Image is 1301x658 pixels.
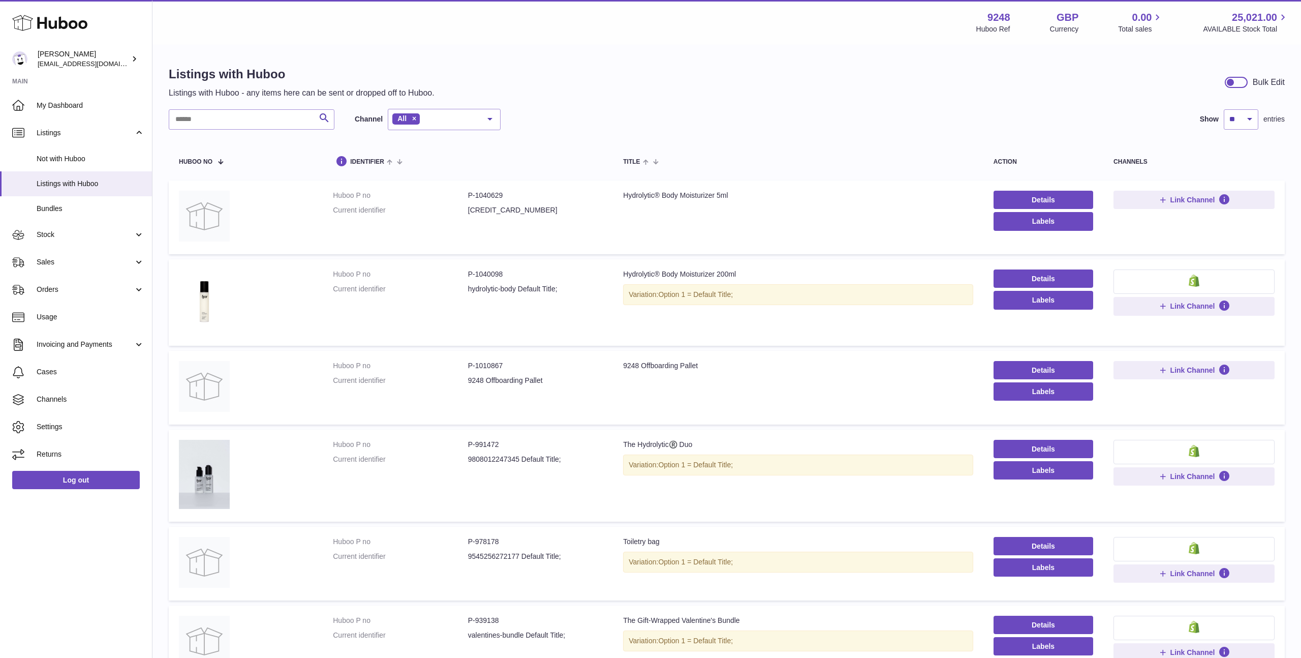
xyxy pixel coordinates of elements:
[12,471,140,489] a: Log out
[333,455,468,464] dt: Current identifier
[623,616,973,625] div: The Gift-Wrapped Valentine's Bundle
[658,461,733,469] span: Option 1 = Default Title;
[1113,361,1275,379] button: Link Channel
[994,382,1093,401] button: Labels
[1189,275,1199,287] img: shopify-small.png
[1203,11,1289,34] a: 25,021.00 AVAILABLE Stock Total
[468,191,603,200] dd: P-1040629
[994,291,1093,309] button: Labels
[1118,11,1163,34] a: 0.00 Total sales
[994,159,1093,165] div: action
[169,87,435,99] p: Listings with Huboo - any items here can be sent or dropped off to Huboo.
[468,537,603,547] dd: P-978178
[623,361,973,371] div: 9248 Offboarding Pallet
[333,537,468,547] dt: Huboo P no
[623,455,973,475] div: Variation:
[468,616,603,625] dd: P-939138
[976,24,1010,34] div: Huboo Ref
[38,49,129,69] div: [PERSON_NAME]
[37,395,144,404] span: Channels
[1232,11,1277,24] span: 25,021.00
[37,204,144,214] span: Bundles
[1113,564,1275,583] button: Link Channel
[1170,472,1215,481] span: Link Channel
[994,212,1093,230] button: Labels
[333,191,468,200] dt: Huboo P no
[169,66,435,82] h1: Listings with Huboo
[1253,77,1285,88] div: Bulk Edit
[994,558,1093,577] button: Labels
[179,159,212,165] span: Huboo no
[623,440,973,450] div: The Hydrolytic®️ Duo
[623,631,973,651] div: Variation:
[179,537,230,588] img: Toiletry bag
[1263,114,1285,124] span: entries
[1170,569,1215,578] span: Link Channel
[37,367,144,377] span: Cases
[1189,445,1199,457] img: shopify-small.png
[37,101,144,110] span: My Dashboard
[468,631,603,640] dd: valentines-bundle Default Title;
[658,290,733,298] span: Option 1 = Default Title;
[1170,648,1215,657] span: Link Channel
[994,461,1093,480] button: Labels
[1189,542,1199,554] img: shopify-small.png
[1113,159,1275,165] div: channels
[994,270,1093,288] a: Details
[37,450,144,459] span: Returns
[987,11,1010,24] strong: 9248
[623,552,973,573] div: Variation:
[623,537,973,547] div: Toiletry bag
[333,552,468,561] dt: Current identifier
[994,440,1093,458] a: Details
[12,51,27,67] img: hello@fjor.life
[37,179,144,189] span: Listings with Huboo
[994,616,1093,634] a: Details
[1170,366,1215,375] span: Link Channel
[1203,24,1289,34] span: AVAILABLE Stock Total
[179,440,230,509] img: The Hydrolytic®️ Duo
[994,637,1093,655] button: Labels
[994,537,1093,555] a: Details
[333,440,468,450] dt: Huboo P no
[994,191,1093,209] a: Details
[1170,195,1215,204] span: Link Channel
[1170,302,1215,311] span: Link Channel
[37,230,134,240] span: Stock
[1118,24,1163,34] span: Total sales
[658,637,733,645] span: Option 1 = Default Title;
[333,631,468,640] dt: Current identifier
[1113,467,1275,486] button: Link Channel
[468,205,603,215] dd: [CREDIT_CARD_NUMBER]
[333,616,468,625] dt: Huboo P no
[38,59,149,68] span: [EMAIL_ADDRESS][DOMAIN_NAME]
[1113,297,1275,315] button: Link Channel
[658,558,733,566] span: Option 1 = Default Title;
[37,340,134,349] span: Invoicing and Payments
[623,159,640,165] span: title
[179,361,230,412] img: 9248 Offboarding Pallet
[1189,621,1199,633] img: shopify-small.png
[37,128,134,138] span: Listings
[468,270,603,279] dd: P-1040098
[1057,11,1078,24] strong: GBP
[37,257,134,267] span: Sales
[623,284,973,305] div: Variation:
[179,191,230,242] img: Hydrolytic® Body Moisturizer 5ml
[37,154,144,164] span: Not with Huboo
[1200,114,1219,124] label: Show
[333,361,468,371] dt: Huboo P no
[623,191,973,200] div: Hydrolytic® Body Moisturizer 5ml
[355,114,383,124] label: Channel
[468,361,603,371] dd: P-1010867
[994,361,1093,379] a: Details
[333,376,468,385] dt: Current identifier
[468,376,603,385] dd: 9248 Offboarding Pallet
[333,205,468,215] dt: Current identifier
[333,270,468,279] dt: Huboo P no
[1113,191,1275,209] button: Link Channel
[179,270,230,333] img: Hydrolytic® Body Moisturizer 200ml
[37,312,144,322] span: Usage
[37,285,134,294] span: Orders
[468,455,603,464] dd: 9808012247345 Default Title;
